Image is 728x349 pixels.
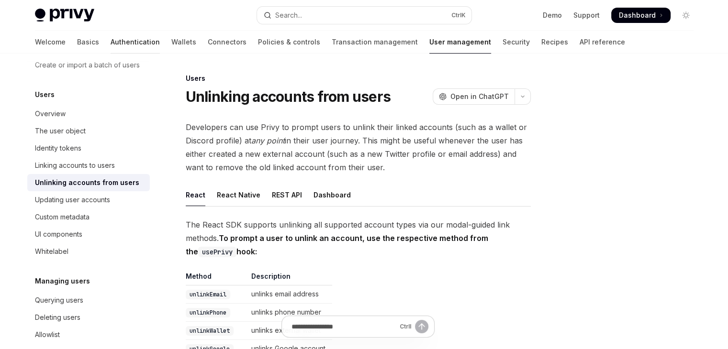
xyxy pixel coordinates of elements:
[35,9,94,22] img: light logo
[272,184,302,206] div: REST API
[543,11,562,20] a: Demo
[77,31,99,54] a: Basics
[27,122,150,140] a: The user object
[35,194,110,206] div: Updating user accounts
[35,31,66,54] a: Welcome
[27,191,150,208] a: Updating user accounts
[35,89,55,100] h5: Users
[27,292,150,309] a: Querying users
[35,177,139,188] div: Unlinking accounts from users
[186,184,205,206] div: React
[35,275,90,287] h5: Managing users
[186,308,230,317] code: unlinkPhone
[611,8,671,23] a: Dashboard
[35,125,86,137] div: The user object
[208,31,246,54] a: Connectors
[541,31,568,54] a: Recipes
[35,294,83,306] div: Querying users
[27,140,150,157] a: Identity tokens
[247,304,332,322] td: unlinks phone number
[35,211,90,223] div: Custom metadata
[186,272,247,285] th: Method
[35,229,82,240] div: UI components
[27,105,150,122] a: Overview
[186,120,531,174] span: Developers can use Privy to prompt users to unlink their linked accounts (such as a wallet or Dis...
[247,272,332,285] th: Description
[35,312,80,323] div: Deleting users
[450,92,509,101] span: Open in ChatGPT
[27,326,150,343] a: Allowlist
[35,329,60,340] div: Allowlist
[186,290,230,299] code: unlinkEmail
[186,74,531,83] div: Users
[258,31,320,54] a: Policies & controls
[27,208,150,226] a: Custom metadata
[619,11,656,20] span: Dashboard
[257,7,471,24] button: Open search
[678,8,694,23] button: Toggle dark mode
[171,31,196,54] a: Wallets
[198,247,236,257] code: usePrivy
[291,316,396,337] input: Ask a question...
[186,218,531,258] span: The React SDK supports unlinking all supported account types via our modal-guided link methods.
[27,309,150,326] a: Deleting users
[111,31,160,54] a: Authentication
[314,184,351,206] div: Dashboard
[247,285,332,304] td: unlinks email address
[503,31,530,54] a: Security
[217,184,260,206] div: React Native
[275,10,302,21] div: Search...
[35,160,115,171] div: Linking accounts to users
[251,136,285,145] em: any point
[27,243,150,260] a: Whitelabel
[35,142,81,154] div: Identity tokens
[451,11,466,19] span: Ctrl K
[35,246,68,257] div: Whitelabel
[429,31,491,54] a: User management
[580,31,625,54] a: API reference
[35,108,66,120] div: Overview
[332,31,418,54] a: Transaction management
[27,226,150,243] a: UI components
[186,233,488,256] strong: To prompt a user to unlink an account, use the respective method from the hook:
[27,157,150,174] a: Linking accounts to users
[27,174,150,191] a: Unlinking accounts from users
[186,88,391,105] h1: Unlinking accounts from users
[433,88,515,105] button: Open in ChatGPT
[573,11,600,20] a: Support
[415,320,428,333] button: Send message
